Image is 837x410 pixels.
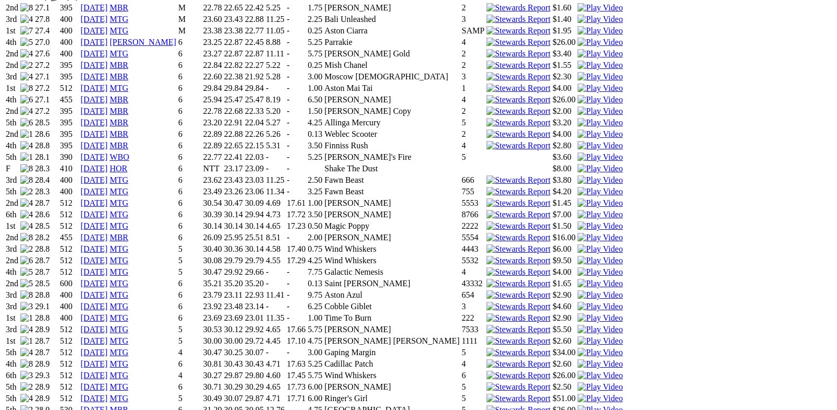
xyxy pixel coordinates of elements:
td: 23.25 [202,37,222,48]
img: Stewards Report [487,72,550,81]
td: 27.1 [35,72,59,82]
td: $1.95 [552,26,576,36]
td: $1.40 [552,14,576,25]
td: 0.25 [307,26,323,36]
a: MTG [110,371,129,380]
img: Play Video [578,84,623,93]
td: 27.2 [35,60,59,71]
img: Stewards Report [487,382,550,392]
a: MBR [110,72,129,81]
a: View replay [578,210,623,219]
img: Stewards Report [487,95,550,104]
img: Play Video [578,38,623,47]
img: 8 [20,290,33,300]
a: View replay [578,221,623,230]
td: 400 [60,49,80,59]
img: Play Video [578,267,623,277]
img: 2 [20,382,33,392]
img: 3 [20,371,33,380]
a: [DATE] [81,84,108,92]
img: Stewards Report [487,290,550,300]
a: MTG [110,49,129,58]
img: Play Video [578,3,623,13]
img: 8 [20,3,33,13]
img: 6 [20,95,33,104]
td: 23.27 [202,49,222,59]
a: [DATE] [81,394,108,403]
img: Play Video [578,164,623,173]
img: Stewards Report [487,221,550,231]
a: MTG [110,359,129,368]
a: MTG [110,290,129,299]
a: [DATE] [81,210,108,219]
a: MTG [110,256,129,265]
td: 6 [178,49,202,59]
a: View replay [578,49,623,58]
img: 5 [20,279,33,288]
a: View replay [578,187,623,196]
td: 11.05 [265,26,285,36]
a: MBR [110,233,129,242]
img: Play Video [578,153,623,162]
a: MTG [110,313,129,322]
img: Stewards Report [487,84,550,93]
td: M [178,14,202,25]
img: 4 [20,325,33,334]
img: Play Video [578,371,623,380]
a: MTG [110,348,129,357]
a: View replay [578,290,623,299]
img: Stewards Report [487,313,550,323]
img: Play Video [578,256,623,265]
td: 5.25 [265,3,285,13]
a: MTG [110,336,129,345]
img: 1 [20,336,33,346]
img: Play Video [578,244,623,254]
td: 23.43 [223,14,243,25]
a: View replay [578,348,623,357]
td: 22.87 [244,49,264,59]
a: [DATE] [81,38,108,46]
td: 11.11 [265,49,285,59]
img: 4 [20,49,33,58]
td: 3rd [5,72,19,82]
img: 3 [20,302,33,311]
a: MTG [110,302,129,311]
td: M [178,26,202,36]
img: Stewards Report [487,130,550,139]
a: View replay [578,84,623,92]
img: 5 [20,38,33,47]
td: 2nd [5,49,19,59]
td: 3.00 [307,72,323,82]
td: 6 [178,72,202,82]
td: 22.88 [244,14,264,25]
td: 22.87 [223,37,243,48]
img: 8 [20,164,33,173]
td: - [286,49,306,59]
img: Play Video [578,302,623,311]
td: 22.77 [244,26,264,36]
td: 395 [60,3,80,13]
a: [PERSON_NAME] [110,38,176,46]
td: 22.82 [223,60,243,71]
a: [DATE] [81,187,108,196]
img: Stewards Report [487,256,550,265]
a: [DATE] [81,26,108,35]
a: MTG [110,382,129,391]
td: 1st [5,26,19,36]
td: M [178,3,202,13]
a: MTG [110,84,129,92]
a: [DATE] [81,279,108,288]
a: Watch Replay on Watchdog [578,164,623,173]
td: 2nd [5,3,19,13]
img: Play Video [578,49,623,58]
td: $1.60 [552,3,576,13]
a: [DATE] [81,221,108,230]
img: Play Video [578,130,623,139]
td: - [286,60,306,71]
a: MTG [110,244,129,253]
td: 5.28 [265,72,285,82]
td: Moscow [DEMOGRAPHIC_DATA] [324,72,460,82]
img: Play Video [578,359,623,369]
img: Play Video [578,198,623,208]
img: 4 [20,221,33,231]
